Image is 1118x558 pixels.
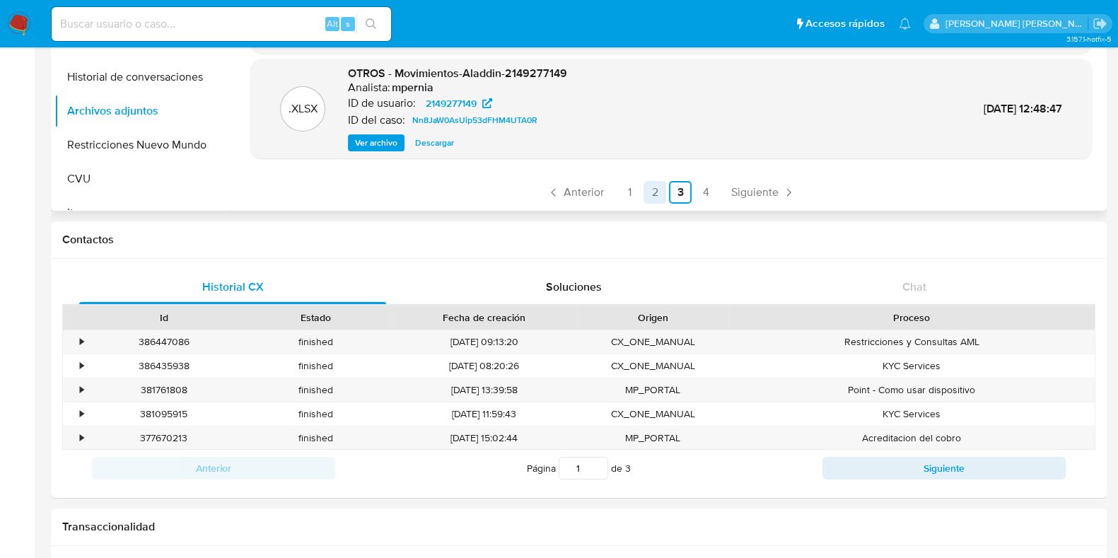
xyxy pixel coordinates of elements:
[62,520,1095,534] h1: Transaccionalidad
[92,457,335,479] button: Anterior
[729,402,1095,426] div: KYC Services
[88,426,240,450] div: 377670213
[694,181,717,204] a: Ir a la página 4
[729,354,1095,378] div: KYC Services
[348,65,567,81] span: OTROS - Movimientos-Aladdin-2149277149
[80,431,83,445] div: •
[392,402,577,426] div: [DATE] 11:59:43
[729,426,1095,450] div: Acreditacion del cobro
[392,378,577,402] div: [DATE] 13:39:58
[346,17,350,30] span: s
[618,181,641,204] a: Ir a la página 1
[1093,16,1107,31] a: Salir
[402,310,567,325] div: Fecha de creación
[327,17,338,30] span: Alt
[729,330,1095,354] div: Restricciones y Consultas AML
[1066,33,1111,45] span: 3.157.1-hotfix-5
[54,196,231,230] button: Items
[426,95,477,112] span: 2149277149
[240,402,392,426] div: finished
[669,181,692,204] a: Ir a la página 3
[417,95,501,112] a: 2149277149
[356,14,385,34] button: search-icon
[54,94,231,128] button: Archivos adjuntos
[54,162,231,196] button: CVU
[412,112,537,129] span: Nn8JaW0AsUip53dFHM4UTA0R
[577,402,729,426] div: CX_ONE_MANUAL
[739,310,1085,325] div: Proceso
[54,60,231,94] button: Historial de conversaciones
[731,187,779,198] span: Siguiente
[407,112,543,129] a: Nn8JaW0AsUip53dFHM4UTA0R
[240,330,392,354] div: finished
[415,136,454,150] span: Descargar
[392,81,433,95] h6: mpernia
[984,100,1062,117] span: [DATE] 12:48:47
[348,96,416,110] p: ID de usuario:
[527,457,631,479] span: Página de
[348,134,404,151] button: Ver archivo
[577,354,729,378] div: CX_ONE_MANUAL
[577,426,729,450] div: MP_PORTAL
[289,101,318,117] p: .XLSX
[202,279,264,295] span: Historial CX
[541,181,610,204] a: Anterior
[250,310,382,325] div: Estado
[250,181,1092,204] nav: Paginación
[729,378,1095,402] div: Point - Como usar dispositivo
[408,134,461,151] button: Descargar
[355,136,397,150] span: Ver archivo
[240,378,392,402] div: finished
[88,402,240,426] div: 381095915
[240,354,392,378] div: finished
[62,233,1095,247] h1: Contactos
[392,426,577,450] div: [DATE] 15:02:44
[644,181,666,204] a: Ir a la página 2
[80,359,83,373] div: •
[577,330,729,354] div: CX_ONE_MANUAL
[348,81,390,95] p: Analista:
[88,330,240,354] div: 386447086
[392,354,577,378] div: [DATE] 08:20:26
[80,407,83,421] div: •
[822,457,1066,479] button: Siguiente
[98,310,230,325] div: Id
[240,426,392,450] div: finished
[945,17,1088,30] p: mayra.pernia@mercadolibre.com
[899,18,911,30] a: Notificaciones
[392,330,577,354] div: [DATE] 09:13:20
[726,181,801,204] a: Siguiente
[564,187,604,198] span: Anterior
[80,335,83,349] div: •
[625,461,631,475] span: 3
[54,128,231,162] button: Restricciones Nuevo Mundo
[902,279,926,295] span: Chat
[348,113,405,127] p: ID del caso:
[88,354,240,378] div: 386435938
[80,383,83,397] div: •
[88,378,240,402] div: 381761808
[52,15,391,33] input: Buscar usuario o caso...
[577,378,729,402] div: MP_PORTAL
[546,279,602,295] span: Soluciones
[587,310,719,325] div: Origen
[805,16,885,31] span: Accesos rápidos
